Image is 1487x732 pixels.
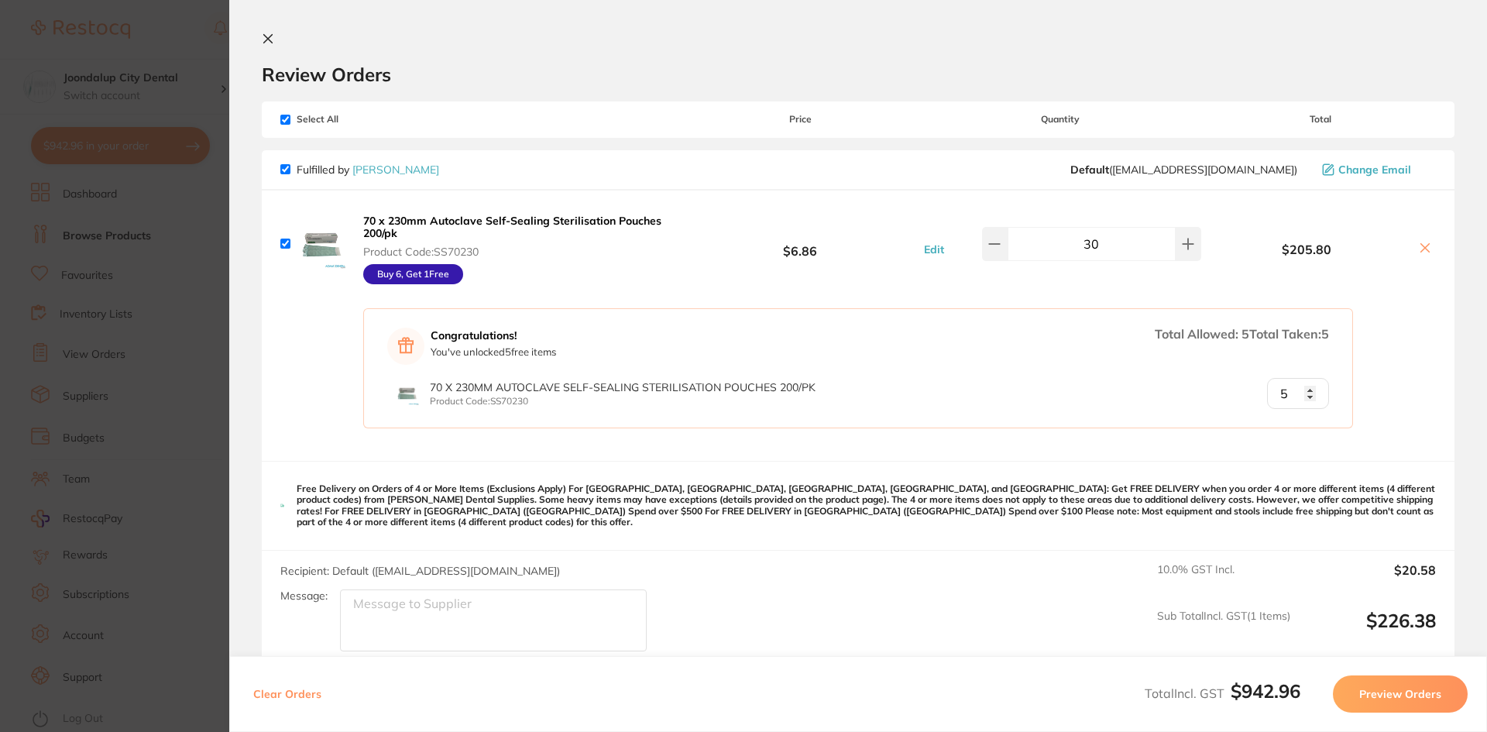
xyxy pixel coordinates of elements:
[1157,610,1290,652] span: Sub Total Incl. GST ( 1 Items)
[1070,163,1109,177] b: Default
[262,63,1454,86] h2: Review Orders
[1333,675,1468,713] button: Preview Orders
[280,114,435,125] span: Select All
[1317,163,1436,177] button: Change Email
[280,589,328,603] label: Message:
[249,675,326,713] button: Clear Orders
[430,396,816,407] p: Product Code: SS70230
[280,564,560,578] span: Recipient: Default ( [EMAIL_ADDRESS][DOMAIN_NAME] )
[685,229,915,258] b: $6.86
[359,214,685,285] button: 70 x 230mm Autoclave Self-Sealing Sterilisation Pouches 200/pk Product Code:SS70230 Buy 6, Get 1Free
[1155,328,1329,340] div: Total Allowed: Total Taken:
[297,483,1436,528] p: Free Delivery on Orders of 4 or More Items (Exclusions Apply) For [GEOGRAPHIC_DATA], [GEOGRAPHIC_...
[1231,679,1300,703] b: $942.96
[1205,242,1408,256] b: $205.80
[363,264,463,284] div: Buy 6, Get 1 Free
[1303,563,1436,597] output: $20.58
[297,163,439,176] p: Fulfilled by
[1303,610,1436,652] output: $226.38
[685,114,915,125] span: Price
[1157,563,1290,597] span: 10.0 % GST Incl.
[919,242,949,256] button: Edit
[430,380,816,394] span: 70 x 230mm Autoclave Self-Sealing Sterilisation Pouches 200/pk
[297,219,346,269] img: anJuejlhcA
[1321,326,1329,342] span: 5
[1267,378,1329,409] input: Qty
[1070,163,1297,176] span: save@adamdental.com.au
[916,114,1205,125] span: Quantity
[363,214,661,240] b: 70 x 230mm Autoclave Self-Sealing Sterilisation Pouches 200/pk
[1145,686,1300,701] span: Total Incl. GST
[395,381,419,405] img: 70 x 230mm Autoclave Self-Sealing Sterilisation Pouches 200/pk
[363,246,680,258] span: Product Code: SS70230
[1338,163,1411,176] span: Change Email
[431,346,556,358] p: You've unlocked 5 free item s
[352,163,439,177] a: [PERSON_NAME]
[431,329,556,342] strong: Congratulations!
[1205,114,1436,125] span: Total
[1241,326,1249,342] span: 5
